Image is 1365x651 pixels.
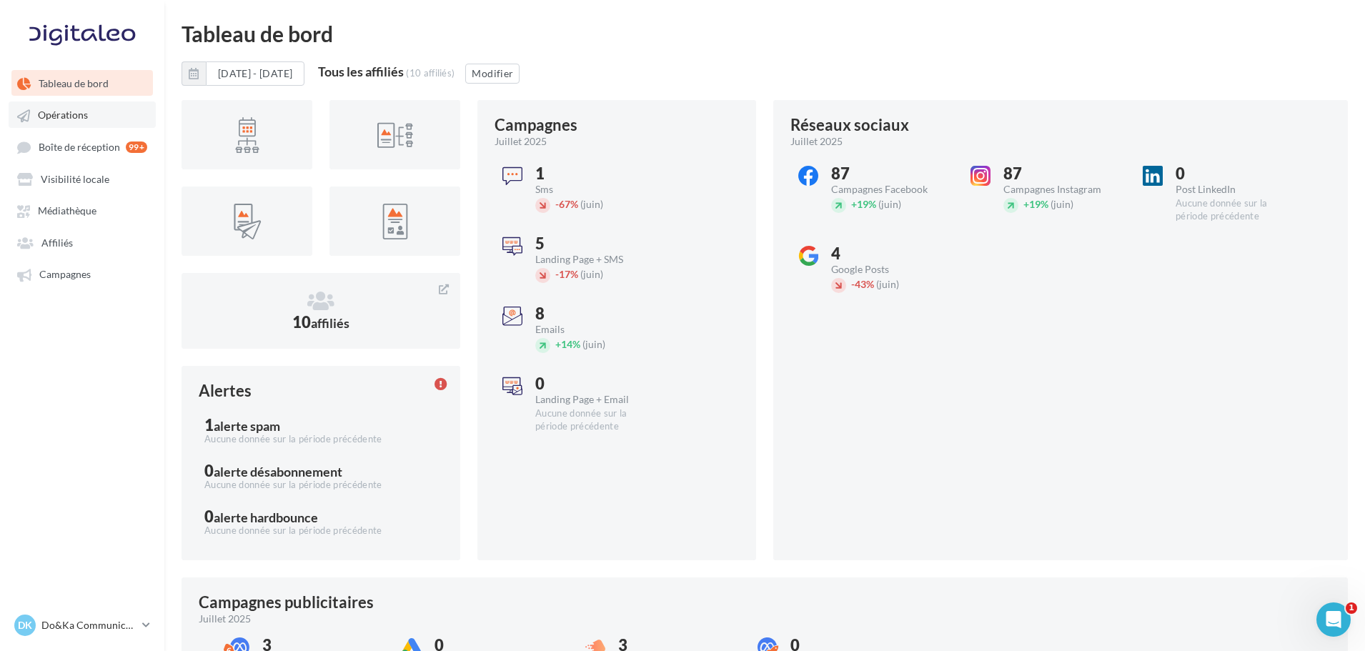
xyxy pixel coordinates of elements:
[851,198,876,210] span: 19%
[1003,166,1123,182] div: 87
[9,70,156,96] a: Tableau de bord
[1023,198,1029,210] span: +
[38,109,88,121] span: Opérations
[41,237,73,249] span: Affiliés
[292,312,349,332] span: 10
[535,407,655,433] div: Aucune donnée sur la période précédente
[1003,184,1123,194] div: Campagnes Instagram
[214,465,342,478] div: alerte désabonnement
[39,269,91,281] span: Campagnes
[555,338,561,350] span: +
[535,324,655,334] div: Emails
[1346,602,1357,614] span: 1
[831,264,950,274] div: Google Posts
[555,198,559,210] span: -
[199,383,252,399] div: Alertes
[535,236,655,252] div: 5
[204,525,437,537] div: Aucune donnée sur la période précédente
[790,134,843,149] span: juillet 2025
[9,197,156,223] a: Médiathèque
[39,141,120,153] span: Boîte de réception
[406,67,455,79] div: (10 affiliés)
[535,306,655,322] div: 8
[495,117,577,133] div: Campagnes
[41,618,136,632] p: Do&Ka Communication
[206,61,304,86] button: [DATE] - [DATE]
[831,184,950,194] div: Campagnes Facebook
[535,254,655,264] div: Landing Page + SMS
[9,261,156,287] a: Campagnes
[555,268,578,280] span: 17%
[851,278,855,290] span: -
[1176,166,1295,182] div: 0
[555,198,578,210] span: 67%
[126,141,147,153] div: 99+
[199,612,251,626] span: juillet 2025
[18,618,32,632] span: DK
[214,511,318,524] div: alerte hardbounce
[851,278,874,290] span: 43%
[555,268,559,280] span: -
[318,65,404,78] div: Tous les affiliés
[39,77,109,89] span: Tableau de bord
[9,134,156,160] a: Boîte de réception 99+
[199,595,374,610] div: Campagnes publicitaires
[204,509,437,525] div: 0
[495,134,547,149] span: juillet 2025
[1176,184,1295,194] div: Post LinkedIn
[311,315,349,331] span: affiliés
[555,338,580,350] span: 14%
[204,463,437,479] div: 0
[878,198,901,210] span: (juin)
[1051,198,1073,210] span: (juin)
[1316,602,1351,637] iframe: Intercom live chat
[204,479,437,492] div: Aucune donnée sur la période précédente
[9,101,156,127] a: Opérations
[204,417,437,433] div: 1
[582,338,605,350] span: (juin)
[790,117,909,133] div: Réseaux sociaux
[535,166,655,182] div: 1
[182,23,1348,44] div: Tableau de bord
[182,61,304,86] button: [DATE] - [DATE]
[535,394,655,404] div: Landing Page + Email
[876,278,899,290] span: (juin)
[204,433,437,446] div: Aucune donnée sur la période précédente
[38,205,96,217] span: Médiathèque
[1176,197,1295,223] div: Aucune donnée sur la période précédente
[1023,198,1048,210] span: 19%
[9,166,156,192] a: Visibilité locale
[580,268,603,280] span: (juin)
[214,419,280,432] div: alerte spam
[41,173,109,185] span: Visibilité locale
[11,612,153,639] a: DK Do&Ka Communication
[465,64,520,84] button: Modifier
[851,198,857,210] span: +
[535,376,655,392] div: 0
[831,166,950,182] div: 87
[535,184,655,194] div: Sms
[580,198,603,210] span: (juin)
[831,246,950,262] div: 4
[9,229,156,255] a: Affiliés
